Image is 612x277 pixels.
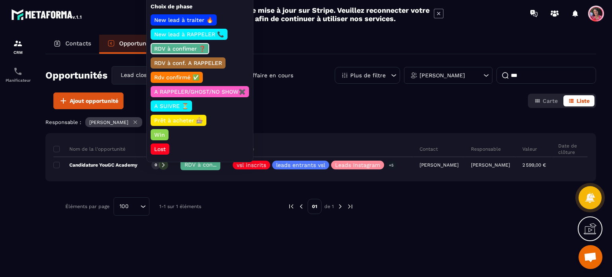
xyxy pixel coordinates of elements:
p: 0 [155,162,157,168]
a: Contacts [45,35,99,54]
span: Liste [577,98,590,104]
img: scheduler [13,67,23,76]
p: Nom de la l'opportunité [53,146,126,152]
p: A RAPPELER/GHOST/NO SHOW✖️ [153,88,247,96]
p: [PERSON_NAME] [471,162,510,168]
p: leads entrants vsl [276,162,325,168]
p: [PERSON_NAME] [420,73,465,78]
p: Éléments par page [65,204,110,209]
img: next [337,203,344,210]
p: New lead à RAPPELER 📞 [153,30,225,38]
p: 01 [308,199,322,214]
p: Contacts [65,40,91,47]
p: Candidature YouGC Academy [53,162,137,168]
p: Responsable [471,146,501,152]
p: [PERSON_NAME] [89,120,128,125]
p: New lead à traiter 🔥 [153,16,214,24]
button: Liste [563,95,594,106]
p: Win [153,131,166,139]
div: Search for option [112,66,195,84]
button: Carte [530,95,563,106]
p: Planificateur [2,78,34,83]
p: Choix de phase [151,3,249,10]
a: schedulerschedulerPlanificateur [2,61,34,88]
p: Contact [420,146,438,152]
img: next [347,203,354,210]
p: RDV à confimer ❓ [153,45,207,53]
p: A SUIVRE ⏳ [153,102,190,110]
div: Search for option [114,197,149,216]
span: Carte [543,98,558,104]
img: prev [288,203,295,210]
p: +5 [386,161,396,169]
p: 1-1 sur 1 éléments [159,204,201,209]
a: formationformationCRM [2,33,34,61]
span: RDV à confimer ❓ [184,161,236,168]
h2: Opportunités [45,67,108,83]
p: Leads Instagram [335,162,380,168]
span: 100 [117,202,131,211]
p: vsl inscrits [237,162,266,168]
p: Date de clôture [558,143,581,155]
img: prev [298,203,305,210]
span: Ajout opportunité [70,97,118,105]
input: Search for option [131,202,138,211]
button: Ajout opportunité [53,92,124,109]
p: Prêt à acheter 🎰 [153,116,204,124]
p: CRM [2,50,34,55]
p: 2 599,00 € [522,162,546,168]
span: Lead closing [119,71,154,80]
img: formation [13,39,23,48]
img: logo [11,7,83,22]
p: 1 affaire en cours [245,72,293,79]
p: Plus de filtre [350,73,386,78]
p: Valeur [522,146,537,152]
div: Ouvrir le chat [579,245,602,269]
p: RDV à conf. A RAPPELER [153,59,223,67]
p: de 1 [324,203,334,210]
p: Responsable : [45,119,81,125]
p: Lost [153,145,167,153]
h2: Nous avons effectué une mise à jour sur Stripe. Veuillez reconnecter votre compte Stripe afin de ... [169,6,430,23]
a: Opportunités [99,35,165,54]
p: Rdv confirmé ✅ [153,73,200,81]
p: Opportunités [119,40,157,47]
